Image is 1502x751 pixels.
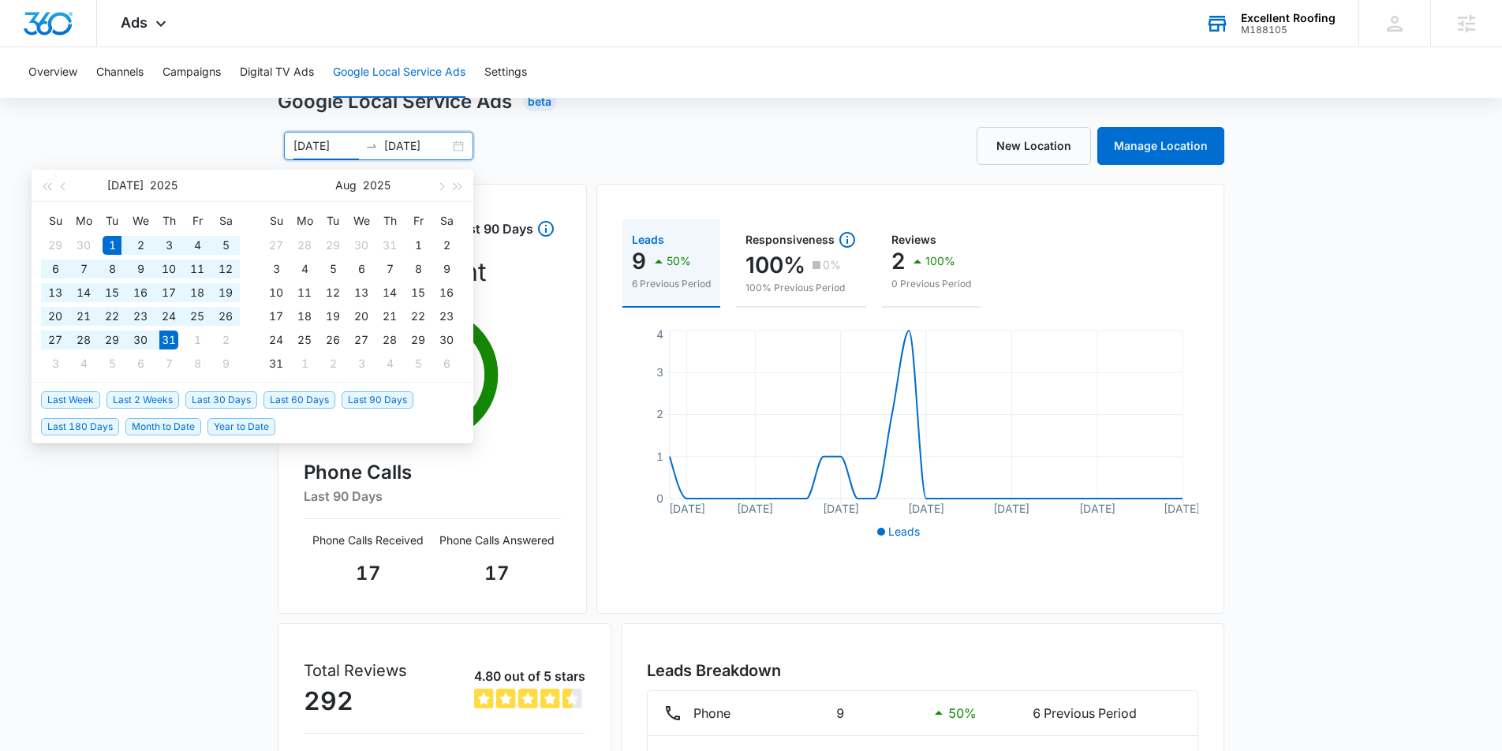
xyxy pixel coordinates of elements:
[183,257,211,281] td: 2025-07-11
[823,502,859,515] tspan: [DATE]
[745,281,857,295] p: 100% Previous Period
[267,331,286,349] div: 24
[323,331,342,349] div: 26
[375,281,404,305] td: 2025-08-14
[295,236,314,255] div: 28
[216,307,235,326] div: 26
[319,328,347,352] td: 2025-08-26
[375,328,404,352] td: 2025-08-28
[323,236,342,255] div: 29
[69,328,98,352] td: 2025-07-28
[656,365,663,379] tspan: 3
[74,260,93,278] div: 7
[656,327,663,341] tspan: 4
[290,352,319,375] td: 2025-09-01
[352,307,371,326] div: 20
[125,418,201,435] span: Month to Date
[46,260,65,278] div: 6
[342,391,413,409] span: Last 90 Days
[432,281,461,305] td: 2025-08-16
[323,283,342,302] div: 12
[836,704,916,723] p: 9
[891,277,971,291] p: 0 Previous Period
[347,281,375,305] td: 2025-08-13
[295,354,314,373] div: 1
[263,391,335,409] span: Last 60 Days
[131,307,150,326] div: 23
[295,283,314,302] div: 11
[352,260,371,278] div: 6
[41,208,69,234] th: Su
[977,127,1091,165] a: New Location
[745,230,857,249] div: Responsiveness
[409,260,428,278] div: 8
[69,281,98,305] td: 2025-07-14
[432,208,461,234] th: Sa
[131,331,150,349] div: 30
[632,277,711,291] p: 6 Previous Period
[183,305,211,328] td: 2025-07-25
[41,234,69,257] td: 2025-06-29
[216,331,235,349] div: 2
[183,208,211,234] th: Fr
[409,331,428,349] div: 29
[98,281,126,305] td: 2025-07-15
[155,352,183,375] td: 2025-08-07
[46,283,65,302] div: 13
[352,331,371,349] div: 27
[131,260,150,278] div: 9
[352,354,371,373] div: 3
[216,236,235,255] div: 5
[409,236,428,255] div: 1
[159,283,178,302] div: 17
[188,283,207,302] div: 18
[183,352,211,375] td: 2025-08-08
[267,283,286,302] div: 10
[41,352,69,375] td: 2025-08-03
[409,283,428,302] div: 15
[155,208,183,234] th: Th
[888,525,920,538] span: Leads
[363,170,390,201] button: 2025
[404,234,432,257] td: 2025-08-01
[380,307,399,326] div: 21
[211,305,240,328] td: 2025-07-26
[69,305,98,328] td: 2025-07-21
[74,354,93,373] div: 4
[126,352,155,375] td: 2025-08-06
[211,328,240,352] td: 2025-08-02
[267,260,286,278] div: 3
[262,281,290,305] td: 2025-08-10
[319,305,347,328] td: 2025-08-19
[474,667,585,686] p: 4.80 out of 5 stars
[375,234,404,257] td: 2025-07-31
[107,170,144,201] button: [DATE]
[409,354,428,373] div: 5
[98,208,126,234] th: Tu
[188,354,207,373] div: 8
[432,328,461,352] td: 2025-08-30
[632,234,711,245] div: Leads
[347,234,375,257] td: 2025-07-30
[437,236,456,255] div: 2
[404,281,432,305] td: 2025-08-15
[69,208,98,234] th: Mo
[432,257,461,281] td: 2025-08-09
[278,88,512,116] h1: Google Local Service Ads
[347,208,375,234] th: We
[69,352,98,375] td: 2025-08-04
[207,418,275,435] span: Year to Date
[891,248,905,274] p: 2
[409,307,428,326] div: 22
[365,140,378,152] span: swap-right
[183,328,211,352] td: 2025-08-01
[319,234,347,257] td: 2025-07-29
[185,391,257,409] span: Last 30 Days
[737,502,773,515] tspan: [DATE]
[293,137,359,155] input: Start date
[98,305,126,328] td: 2025-07-22
[375,305,404,328] td: 2025-08-21
[211,208,240,234] th: Sa
[437,283,456,302] div: 16
[304,487,561,506] h6: Last 90 Days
